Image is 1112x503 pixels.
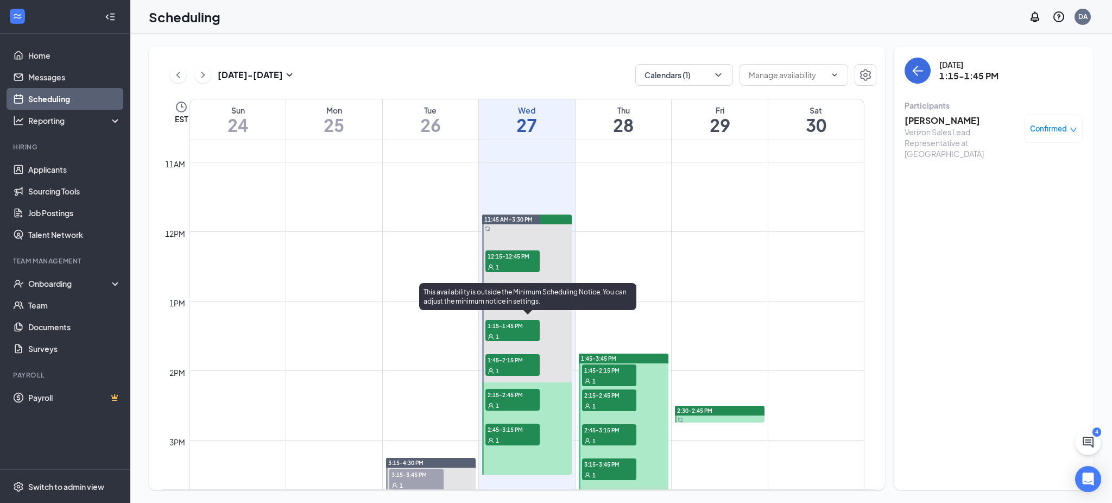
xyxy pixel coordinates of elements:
svg: Sync [485,226,490,231]
a: August 28, 2025 [576,99,672,140]
h1: 27 [479,116,575,134]
span: 1 [496,263,499,271]
span: 2:45-3:15 PM [485,424,540,435]
svg: Notifications [1028,10,1041,23]
input: Manage availability [749,69,826,81]
button: back-button [905,58,931,84]
svg: User [584,438,591,444]
span: 1 [592,437,596,445]
svg: ChevronLeft [173,68,184,81]
svg: ChatActive [1082,436,1095,449]
svg: User [391,482,398,489]
div: 3pm [167,436,187,448]
h1: Scheduling [149,8,220,26]
svg: WorkstreamLogo [12,11,23,22]
span: 3:15-3:45 PM [389,469,444,480]
svg: ChevronRight [198,68,208,81]
span: 1 [496,402,499,410]
div: Sat [768,105,864,116]
div: Mon [286,105,382,116]
a: August 29, 2025 [672,99,768,140]
a: Messages [28,66,121,88]
button: Calendars (1)ChevronDown [635,64,733,86]
span: 2:15-2:45 PM [485,389,540,400]
div: 11am [163,158,187,170]
h3: [PERSON_NAME] [905,115,1019,127]
svg: Settings [859,68,872,81]
div: 2pm [167,367,187,379]
span: 1:15-1:45 PM [485,320,540,331]
div: [DATE] [939,59,999,70]
span: 2:30-2:45 PM [677,407,712,414]
div: 12pm [163,228,187,240]
svg: UserCheck [13,278,24,289]
svg: Sync [678,417,683,423]
svg: User [488,264,494,271]
h1: 30 [768,116,864,134]
a: August 30, 2025 [768,99,864,140]
a: PayrollCrown [28,387,121,408]
svg: SmallChevronDown [283,68,296,81]
div: Tue [383,105,479,116]
div: Participants [905,100,1083,111]
a: Talent Network [28,224,121,246]
div: Switch to admin view [28,481,104,492]
button: ChatActive [1075,429,1101,455]
a: August 27, 2025 [479,99,575,140]
svg: User [488,368,494,374]
div: 4 [1092,427,1101,437]
a: August 25, 2025 [286,99,382,140]
div: DA [1078,12,1088,21]
div: Wed [479,105,575,116]
a: Surveys [28,338,121,360]
h3: [DATE] - [DATE] [218,69,283,81]
div: Onboarding [28,278,112,289]
div: Sun [190,105,286,116]
button: Settings [855,64,876,86]
svg: User [584,403,591,410]
svg: Analysis [13,115,24,126]
div: Reporting [28,115,122,126]
span: 2:45-3:15 PM [582,424,636,435]
div: Open Intercom Messenger [1075,466,1101,492]
h3: 1:15-1:45 PM [939,70,999,82]
div: Fri [672,105,768,116]
svg: ChevronDown [830,71,839,79]
svg: ArrowLeft [911,64,924,77]
svg: QuestionInfo [1052,10,1065,23]
span: 1:45-3:45 PM [581,355,616,362]
svg: User [584,472,591,479]
span: 1:45-2:15 PM [485,354,540,365]
a: Team [28,294,121,316]
svg: Settings [13,481,24,492]
a: Scheduling [28,88,121,110]
a: Documents [28,316,121,338]
div: This availability is outside the Minimum Scheduling Notice. You can adjust the minimum notice in ... [419,283,636,310]
svg: User [488,403,494,409]
svg: User [488,437,494,444]
span: 11:45 AM-3:30 PM [484,216,533,223]
a: August 26, 2025 [383,99,479,140]
span: 3:15-4:30 PM [388,459,424,467]
svg: Clock [175,100,188,114]
div: Hiring [13,142,119,152]
span: Confirmed [1030,123,1067,134]
div: Payroll [13,370,119,380]
span: 2:15-2:45 PM [582,389,636,400]
a: Job Postings [28,202,121,224]
div: Verizon Sales Lead Representative at [GEOGRAPHIC_DATA] [905,127,1019,159]
svg: ChevronDown [713,70,724,80]
span: 1 [400,482,403,489]
a: August 24, 2025 [190,99,286,140]
span: 1 [592,378,596,385]
span: 12:15-12:45 PM [485,250,540,261]
span: 3:15-3:45 PM [582,458,636,469]
span: 1 [592,471,596,479]
div: Thu [576,105,672,116]
h1: 28 [576,116,672,134]
svg: User [488,334,494,340]
a: Sourcing Tools [28,180,121,202]
button: ChevronRight [195,67,211,83]
svg: Collapse [105,11,116,22]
